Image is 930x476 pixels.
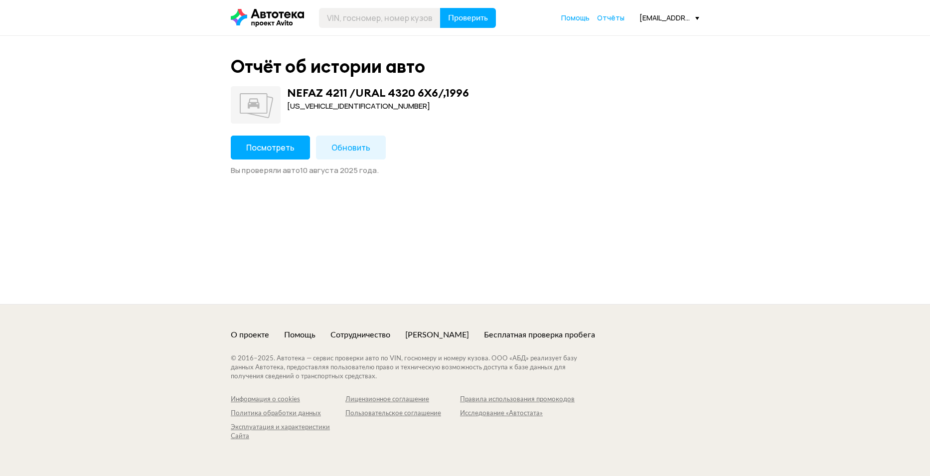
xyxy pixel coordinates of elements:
[231,329,269,340] a: О проекте
[316,136,386,159] button: Обновить
[345,395,460,404] a: Лицензионное соглашение
[460,409,575,418] a: Исследование «Автостата»
[460,395,575,404] a: Правила использования промокодов
[246,142,295,153] span: Посмотреть
[597,13,624,22] span: Отчёты
[231,165,699,175] div: Вы проверяли авто 10 августа 2025 года .
[231,409,345,418] a: Политика обработки данных
[319,8,441,28] input: VIN, госномер, номер кузова
[284,329,315,340] a: Помощь
[639,13,699,22] div: [EMAIL_ADDRESS][DOMAIN_NAME]
[405,329,469,340] a: [PERSON_NAME]
[597,13,624,23] a: Отчёты
[231,423,345,441] a: Эксплуатация и характеристики Сайта
[330,329,390,340] a: Сотрудничество
[331,142,370,153] span: Обновить
[231,354,597,381] div: © 2016– 2025 . Автотека — сервис проверки авто по VIN, госномеру и номеру кузова. ООО «АБД» реали...
[561,13,590,23] a: Помощь
[231,56,425,77] div: Отчёт об истории авто
[287,86,469,99] div: NEFAZ 4211 /URAL 4320 6X6/ , 1996
[287,101,469,112] div: [US_VEHICLE_IDENTIFICATION_NUMBER]
[231,136,310,159] button: Посмотреть
[345,409,460,418] a: Пользовательское соглашение
[484,329,595,340] a: Бесплатная проверка пробега
[561,13,590,22] span: Помощь
[448,14,488,22] span: Проверить
[440,8,496,28] button: Проверить
[231,395,345,404] a: Информация о cookies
